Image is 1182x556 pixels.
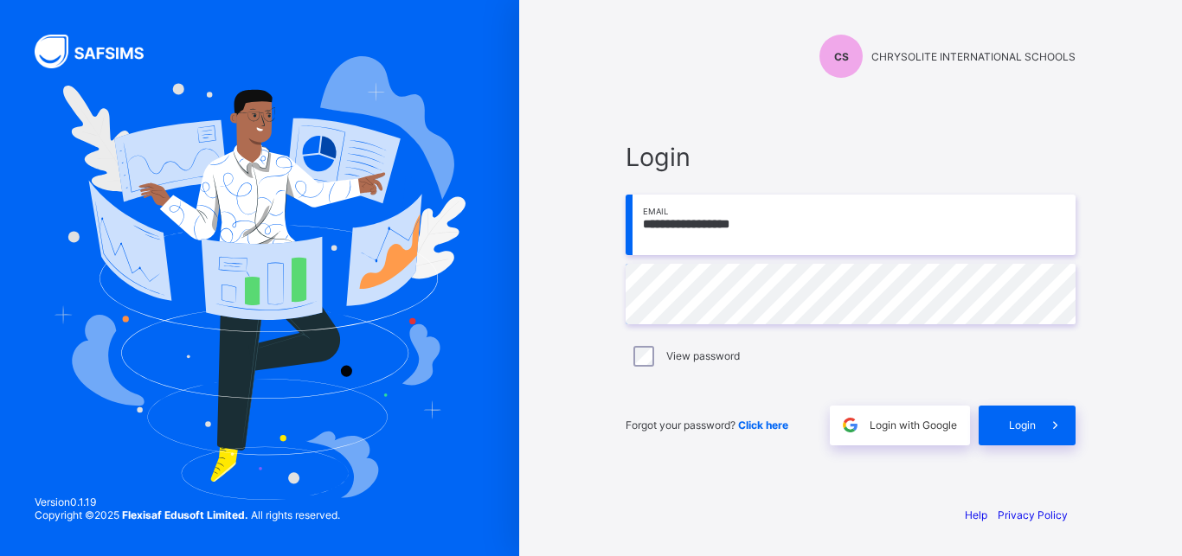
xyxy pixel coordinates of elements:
span: Forgot your password? [626,419,788,431]
span: Login with Google [870,419,957,431]
span: Login [1009,419,1036,431]
span: CS [834,50,849,63]
img: google.396cfc9801f0270233282035f929180a.svg [840,415,860,435]
a: Privacy Policy [998,508,1068,521]
span: Copyright © 2025 All rights reserved. [35,508,340,521]
strong: Flexisaf Edusoft Limited. [122,508,248,521]
a: Help [965,508,987,521]
a: Click here [738,419,788,431]
span: CHRYSOLITE INTERNATIONAL SCHOOLS [871,50,1076,63]
span: Login [626,142,1076,172]
label: View password [666,349,740,362]
img: Hero Image [54,56,466,499]
span: Version 0.1.19 [35,495,340,508]
img: SAFSIMS Logo [35,35,164,68]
